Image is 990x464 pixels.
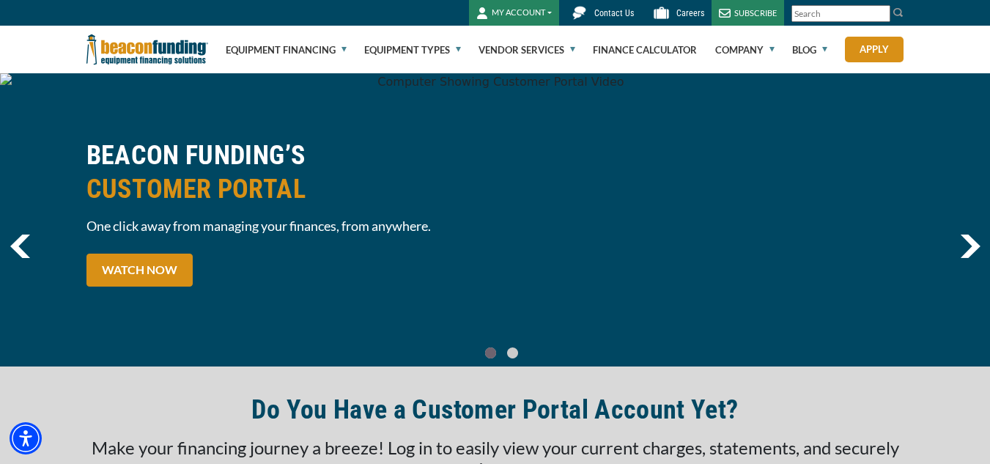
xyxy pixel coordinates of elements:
a: Go To Slide 1 [504,347,522,359]
img: Search [893,7,904,18]
input: Search [791,5,890,22]
a: Go To Slide 0 [482,347,500,359]
div: Accessibility Menu [10,422,42,454]
a: Finance Calculator [593,26,697,73]
span: Careers [676,8,704,18]
a: Blog [792,26,827,73]
a: previous [10,235,30,258]
a: Company [715,26,775,73]
a: Equipment Types [364,26,461,73]
h2: BEACON FUNDING’S [86,139,487,206]
a: Vendor Services [479,26,575,73]
a: Equipment Financing [226,26,347,73]
a: Clear search text [875,8,887,20]
img: Left Navigator [10,235,30,258]
a: WATCH NOW [86,254,193,287]
img: Beacon Funding Corporation logo [86,26,208,73]
span: Contact Us [594,8,634,18]
span: CUSTOMER PORTAL [86,172,487,206]
span: One click away from managing your finances, from anywhere. [86,217,487,235]
img: Right Navigator [960,235,980,258]
a: Apply [845,37,904,62]
a: next [960,235,980,258]
h2: Do You Have a Customer Portal Account Yet? [251,393,738,427]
